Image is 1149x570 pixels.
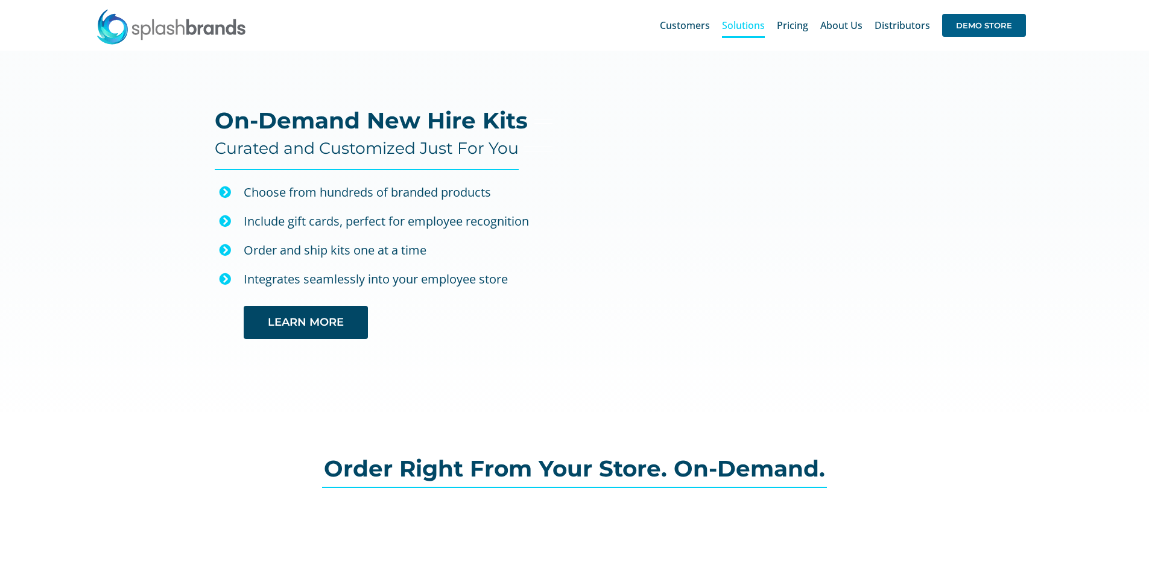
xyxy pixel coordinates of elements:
[942,6,1026,45] a: DEMO STORE
[660,6,710,45] a: Customers
[244,182,553,203] div: Choose from hundreds of branded products
[324,455,825,482] span: Order Right From Your Store. On-Demand.
[777,6,808,45] a: Pricing
[215,139,519,158] h4: Curated and Customized Just For You
[244,211,553,232] div: Include gift cards, perfect for employee recognition
[660,21,710,30] span: Customers
[244,269,553,290] p: Integrates seamlessly into your employee store
[587,77,939,396] img: Anders New Hire Kit Web Image-01
[244,240,553,261] p: Order and ship kits one at a time
[942,14,1026,37] span: DEMO STORE
[96,8,247,45] img: SplashBrands.com Logo
[820,21,863,30] span: About Us
[244,306,368,339] a: LEARN MORE
[777,21,808,30] span: Pricing
[875,6,930,45] a: Distributors
[268,316,344,329] span: LEARN MORE
[215,109,528,133] h2: On-Demand New Hire Kits
[722,21,765,30] span: Solutions
[660,6,1026,45] nav: Main Menu
[875,21,930,30] span: Distributors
